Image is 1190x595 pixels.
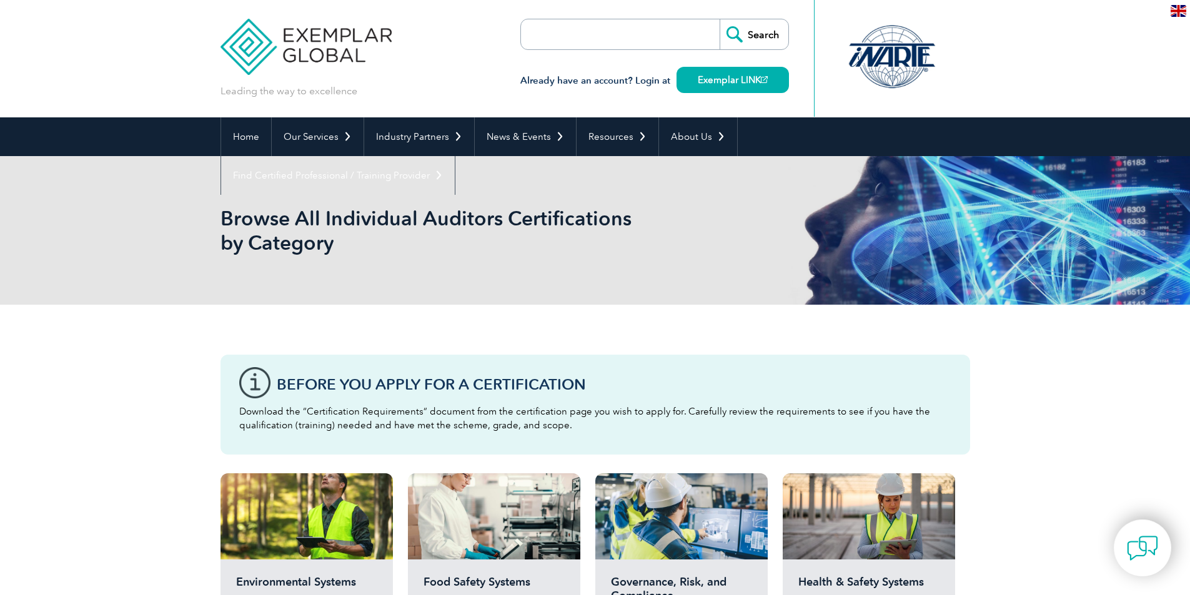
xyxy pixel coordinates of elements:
a: Our Services [272,117,364,156]
a: Resources [577,117,658,156]
img: contact-chat.png [1127,533,1158,564]
img: en [1171,5,1186,17]
a: Find Certified Professional / Training Provider [221,156,455,195]
img: open_square.png [761,76,768,83]
a: About Us [659,117,737,156]
a: Exemplar LINK [677,67,789,93]
h3: Already have an account? Login at [520,73,789,89]
p: Leading the way to excellence [221,84,357,98]
p: Download the “Certification Requirements” document from the certification page you wish to apply ... [239,405,951,432]
a: Home [221,117,271,156]
h1: Browse All Individual Auditors Certifications by Category [221,206,700,255]
a: News & Events [475,117,576,156]
a: Industry Partners [364,117,474,156]
h3: Before You Apply For a Certification [277,376,951,392]
input: Search [720,19,788,49]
